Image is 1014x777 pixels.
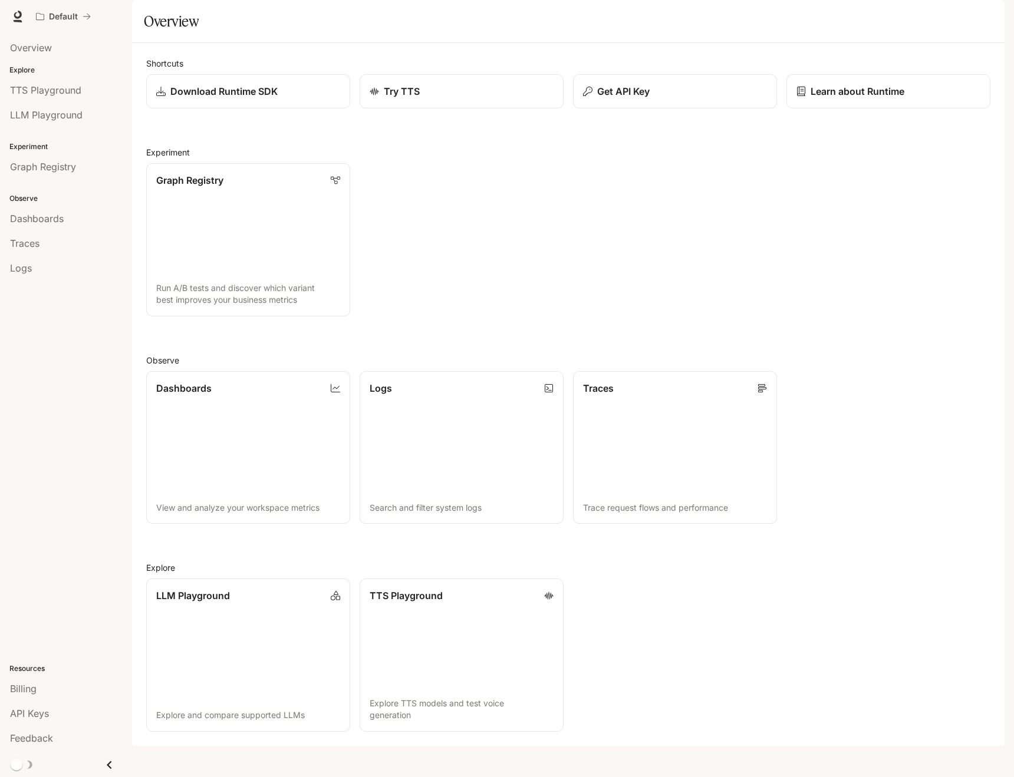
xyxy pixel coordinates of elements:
[384,84,420,98] p: Try TTS
[156,173,223,187] p: Graph Registry
[156,502,340,514] p: View and analyze your workspace metrics
[583,502,767,514] p: Trace request flows and performance
[146,163,350,316] a: Graph RegistryRun A/B tests and discover which variant best improves your business metrics
[583,381,614,395] p: Traces
[170,84,278,98] p: Download Runtime SDK
[156,381,212,395] p: Dashboards
[146,371,350,524] a: DashboardsView and analyze your workspace metrics
[146,57,990,70] h2: Shortcuts
[144,9,199,33] h1: Overview
[156,709,340,721] p: Explore and compare supported LLMs
[811,84,904,98] p: Learn about Runtime
[360,578,564,732] a: TTS PlaygroundExplore TTS models and test voice generation
[573,371,777,524] a: TracesTrace request flows and performance
[360,74,564,108] a: Try TTS
[573,74,777,108] button: Get API Key
[370,697,554,721] p: Explore TTS models and test voice generation
[146,74,350,108] a: Download Runtime SDK
[156,282,340,306] p: Run A/B tests and discover which variant best improves your business metrics
[597,84,650,98] p: Get API Key
[370,502,554,514] p: Search and filter system logs
[146,354,990,366] h2: Observe
[370,381,392,395] p: Logs
[31,5,96,28] button: All workspaces
[156,588,230,603] p: LLM Playground
[146,561,990,574] h2: Explore
[49,12,78,22] p: Default
[786,74,990,108] a: Learn about Runtime
[370,588,443,603] p: TTS Playground
[146,578,350,732] a: LLM PlaygroundExplore and compare supported LLMs
[360,371,564,524] a: LogsSearch and filter system logs
[146,146,990,158] h2: Experiment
